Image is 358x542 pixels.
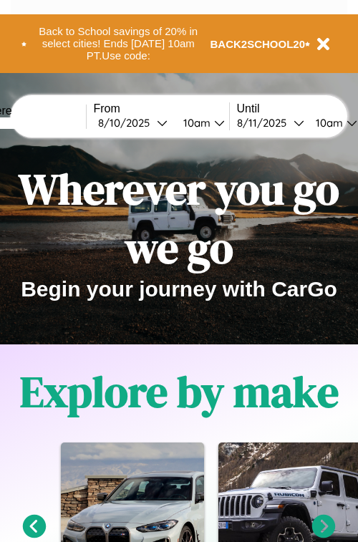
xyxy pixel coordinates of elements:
button: 8/10/2025 [94,115,172,130]
h1: Explore by make [20,362,339,421]
div: 10am [176,116,214,130]
button: Back to School savings of 20% in select cities! Ends [DATE] 10am PT.Use code: [26,21,211,66]
b: BACK2SCHOOL20 [211,38,306,50]
label: From [94,102,229,115]
button: 10am [172,115,229,130]
div: 8 / 10 / 2025 [98,116,157,130]
div: 8 / 11 / 2025 [237,116,294,130]
div: 10am [309,116,347,130]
